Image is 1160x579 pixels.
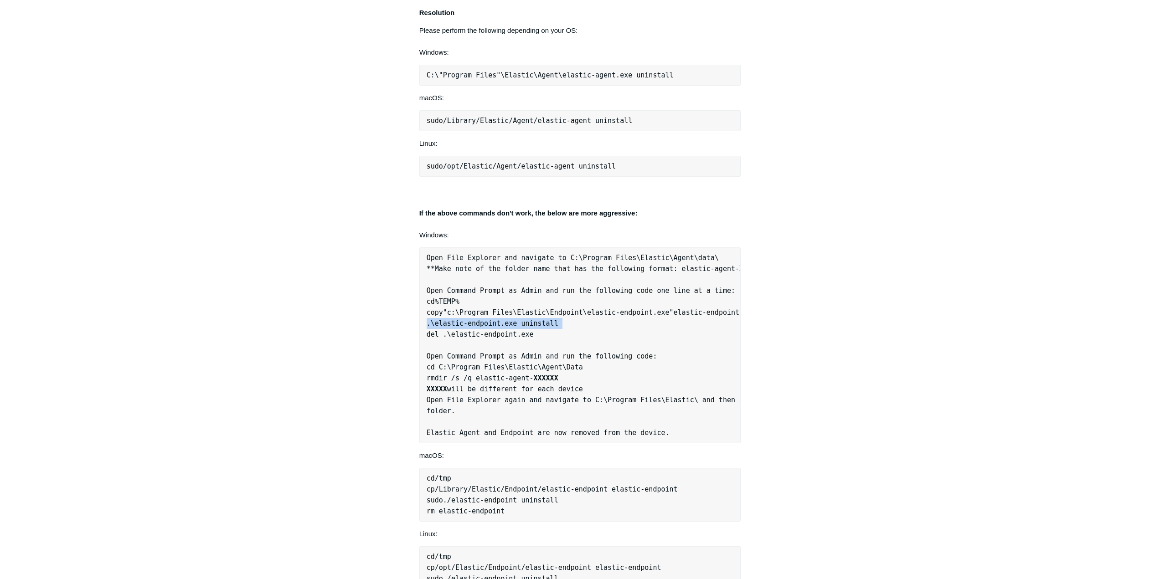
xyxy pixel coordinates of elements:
span: agent uninstall [571,117,632,125]
span: endpoint elastic [558,564,624,572]
span: / [517,162,521,170]
span: / [435,564,439,572]
span: agent uninstall [554,162,616,170]
span: / [538,485,542,493]
p: Please perform the following depending on your OS: Windows: [419,25,741,58]
span: / [476,117,480,125]
span: endpoint [472,507,505,515]
span: endpoint uninstall rm elastic [427,496,558,515]
span: / [492,162,496,170]
span: Elastic [480,117,509,125]
span: tmp cp [427,474,451,493]
span: / [459,162,464,170]
span: opt [439,564,451,572]
span: cd [427,553,435,561]
span: / [451,564,455,572]
span: - [624,564,628,572]
span: - [480,330,484,338]
span: / [435,485,439,493]
span: elastic [521,162,550,170]
span: elastic [525,564,554,572]
span: / [509,117,513,125]
span: \" [435,71,443,79]
span: / [484,564,488,572]
span: . [517,330,521,338]
span: "c:\Program Files\Elastic\Endpoint\elastic-endpoint.exe" [443,308,674,317]
strong: XXXXXX [534,374,558,382]
span: - [567,117,571,125]
span: - [550,162,554,170]
span: / [521,564,525,572]
span: - [464,319,468,328]
span: . [427,319,431,328]
span: Program [443,71,472,79]
p: Linux: [419,138,741,149]
strong: XXXXXX [739,265,764,273]
span: Library [439,485,468,493]
span: cd [427,474,435,482]
span: / [435,553,439,561]
span: sudo [427,162,443,170]
strong: XXXXX [427,385,447,393]
span: Elastic [464,162,492,170]
span: Library [447,117,476,125]
span: Elastic [472,485,500,493]
span: Agent [513,117,533,125]
span: endpoint elastic [575,485,641,493]
span: / [468,485,472,493]
span: elastic [538,117,567,125]
span: elastic [542,485,571,493]
span: Elastic [455,564,484,572]
span: - [702,308,706,317]
span: - [468,507,472,515]
span: % [455,297,459,306]
span: % [435,297,439,306]
span: sudo [427,117,443,125]
span: / [435,474,439,482]
span: Open File Explorer and navigate to C:\Program Files\Elastic\Agent\data\ **Make note of the folder... [427,254,805,415]
span: Endpoint [488,564,521,572]
span: opt [447,162,459,170]
span: - [571,485,575,493]
span: Files [476,71,496,79]
span: ./ [443,496,451,504]
span: . [443,330,447,338]
span: / [534,117,538,125]
span: C [427,71,431,79]
span: tmp cp [427,553,451,572]
strong: Resolution [419,9,455,16]
span: / [443,117,447,125]
span: : [431,71,435,79]
span: . [500,319,505,328]
p: macOS: [419,450,741,461]
span: / [500,485,505,493]
span: - [640,485,644,493]
span: . [739,308,743,317]
span: Agent [496,162,517,170]
span: "\Elastic\Agent\elastic-agent.exe uninstall [496,71,673,79]
span: - [480,496,484,504]
span: elastic [451,496,480,504]
span: - [554,564,558,572]
span: Endpoint [505,485,537,493]
p: macOS: [419,92,741,103]
span: del [427,330,439,338]
span: / [443,162,447,170]
strong: If the above commands don't work, the below are more aggressive: [419,209,638,217]
p: Windows: [419,208,741,241]
span: Elastic Agent and Endpoint are now removed from the device. [427,429,670,437]
p: Linux: [419,528,741,539]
